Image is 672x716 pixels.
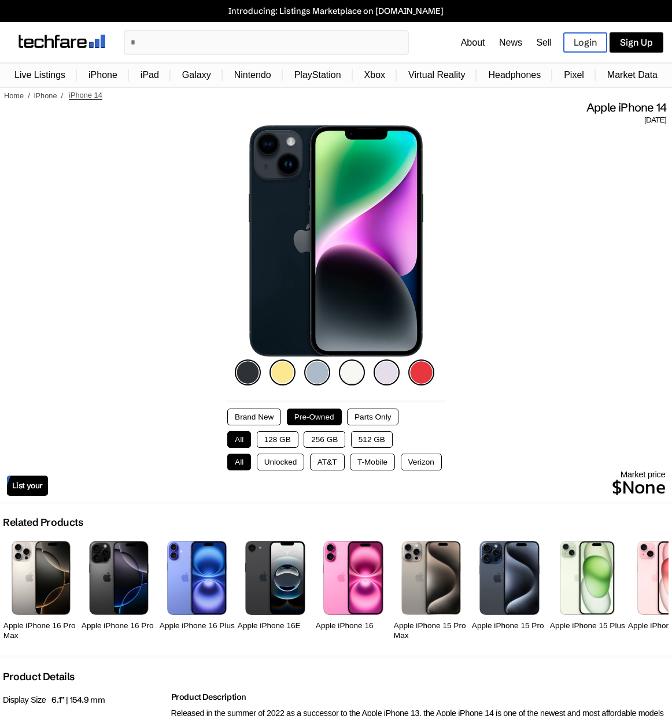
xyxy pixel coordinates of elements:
img: iPhone 16 [323,541,383,614]
a: iPhone [34,91,57,100]
img: techfare logo [19,35,105,48]
a: iPhone 16 Pro Apple iPhone 16 Pro [82,535,157,644]
h2: Apple iPhone 16 [316,621,391,631]
a: Headphones [482,64,547,86]
img: blue-icon [304,359,330,385]
a: Live Listings [9,64,71,86]
button: 256 GB [304,431,345,448]
a: Sign Up [610,32,663,53]
img: starlight-icon [339,359,365,385]
a: Login [563,32,607,53]
h2: Apple iPhone 16 Pro [82,621,157,631]
img: iPhone 16 Pro Max [12,541,70,614]
button: 512 GB [351,431,393,448]
a: About [461,38,485,47]
img: purple-icon [374,359,400,385]
a: Market Data [601,64,663,86]
img: product-red-icon [408,359,434,385]
h2: Related Products [3,516,83,529]
img: midnight-icon [235,359,261,385]
button: Pre-Owned [287,409,342,425]
img: iPhone 16E [245,541,306,614]
a: Nintendo [228,64,277,86]
a: Virtual Reality [403,64,471,86]
span: / [61,91,64,100]
img: iPhone 15 Plus [560,541,615,614]
a: iPhone 15 Pro Apple iPhone 15 Pro [472,535,547,644]
button: T-Mobile [350,454,395,470]
a: PlayStation [289,64,347,86]
button: Parts Only [347,409,398,425]
a: iPhone [83,64,123,86]
p: $None [48,473,665,501]
img: iPhone 15 Pro [479,541,540,615]
a: iPhone 16 Apple iPhone 16 [316,535,391,644]
img: iPhone 16 Plus [167,541,227,614]
a: Sell [536,38,552,47]
h2: Apple iPhone 16 Pro Max [3,621,79,641]
button: All [227,454,251,470]
button: All [227,431,251,448]
span: / [28,91,30,100]
a: Pixel [558,64,590,86]
h2: Apple iPhone 16 Plus [160,621,235,631]
a: News [499,38,522,47]
a: iPhone 15 Pro Max Apple iPhone 15 Pro Max [394,535,469,644]
a: Xbox [359,64,391,86]
img: iPhone 15 Pro Max [401,541,461,615]
h2: Product Details [3,670,75,683]
a: iPhone 16 Pro Max Apple iPhone 16 Pro Max [3,535,79,644]
a: iPhone 16E Apple iPhone 16E [238,535,313,644]
a: Introducing: Listings Marketplace on [DOMAIN_NAME] [6,6,666,16]
button: AT&T [310,454,345,470]
span: 6.1” | 154.9 mm [51,695,105,705]
img: iPhone 16 Pro [89,541,149,614]
a: Home [4,91,24,100]
span: Apple iPhone 14 [586,100,666,115]
h2: Apple iPhone 15 Pro Max [394,621,469,641]
span: iPhone 14 [69,91,102,100]
h2: Product Description [171,692,670,702]
span: [DATE] [644,115,666,125]
a: iPad [135,64,165,86]
button: Verizon [401,454,442,470]
p: Display Size [3,692,165,708]
a: Galaxy [176,64,217,86]
a: List your [7,476,48,496]
h2: Apple iPhone 16E [238,621,313,631]
img: iPhone 14 [249,125,423,357]
span: List your [12,481,43,491]
button: Brand New [227,409,281,425]
img: yellow-icon [269,359,296,385]
h2: Apple iPhone 15 Plus [550,621,625,631]
a: iPhone 15 Plus Apple iPhone 15 Plus [550,535,625,644]
div: Market price [48,469,665,501]
button: 128 GB [257,431,298,448]
h2: Apple iPhone 15 Pro [472,621,547,631]
button: Unlocked [257,454,305,470]
a: iPhone 16 Plus Apple iPhone 16 Plus [160,535,235,644]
